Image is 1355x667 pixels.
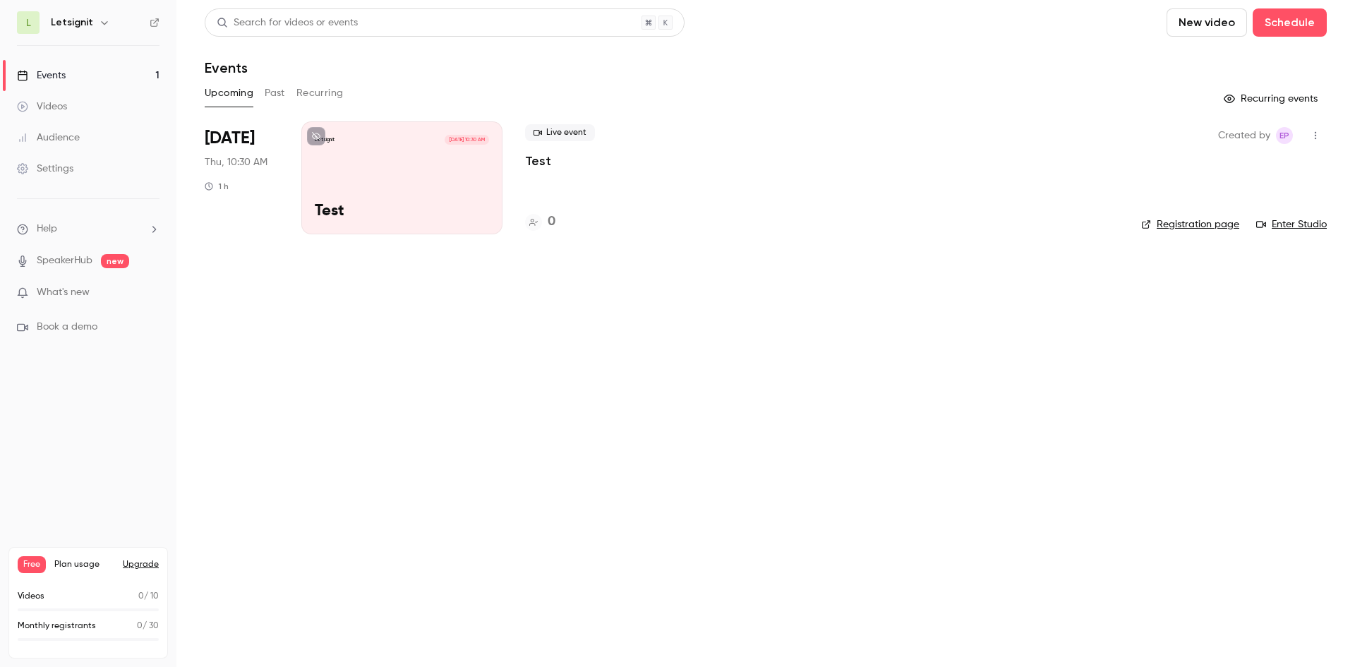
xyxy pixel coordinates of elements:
button: Recurring events [1217,88,1327,110]
p: Monthly registrants [18,620,96,632]
div: Oct 2 Thu, 10:30 AM (Europe/Paris) [205,121,279,234]
span: L [26,16,31,30]
div: Events [17,68,66,83]
p: Videos [18,590,44,603]
span: What's new [37,285,90,300]
button: New video [1167,8,1247,37]
span: Help [37,222,57,236]
div: Videos [17,100,67,114]
div: 1 h [205,181,229,192]
a: Enter Studio [1256,217,1327,232]
span: ep [1279,127,1289,144]
span: Live event [525,124,595,141]
span: 0 [138,592,144,601]
a: Letsignit[DATE] 10:30 AMTest [301,121,502,234]
h4: 0 [548,212,555,232]
span: new [101,254,129,268]
button: Past [265,82,285,104]
button: Upgrade [123,559,159,570]
li: help-dropdown-opener [17,222,159,236]
a: 0 [525,212,555,232]
button: Schedule [1253,8,1327,37]
a: SpeakerHub [37,253,92,268]
h6: Letsignit [51,16,93,30]
span: Book a demo [37,320,97,335]
button: Recurring [296,82,344,104]
p: Test [315,203,489,221]
span: 0 [137,622,143,630]
span: [DATE] [205,127,255,150]
span: Created by [1218,127,1270,144]
span: Free [18,556,46,573]
button: Upcoming [205,82,253,104]
div: Audience [17,131,80,145]
iframe: Noticeable Trigger [143,287,159,299]
span: Plan usage [54,559,114,570]
div: Settings [17,162,73,176]
a: Registration page [1141,217,1239,232]
span: emma portier [1276,127,1293,144]
p: / 10 [138,590,159,603]
p: / 30 [137,620,159,632]
a: Test [525,152,551,169]
span: Thu, 10:30 AM [205,155,267,169]
div: Search for videos or events [217,16,358,30]
h1: Events [205,59,248,76]
span: [DATE] 10:30 AM [445,135,488,145]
